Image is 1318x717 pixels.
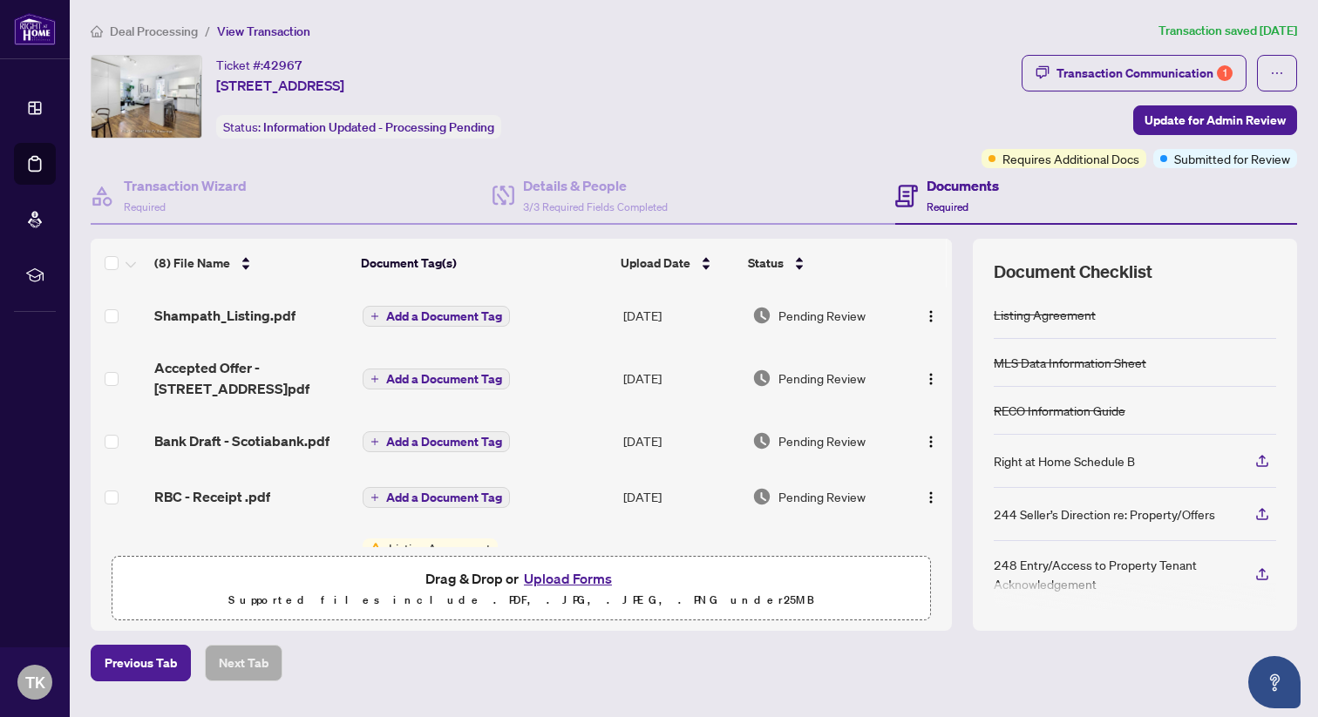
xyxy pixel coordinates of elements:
span: Deal Processing [110,24,198,39]
span: Upload Date [621,254,690,273]
td: [DATE] [616,413,745,469]
span: Previous Tab [105,649,177,677]
img: Document Status [752,487,771,506]
button: Logo [917,427,945,455]
button: Add a Document Tag [363,305,510,328]
button: Add a Document Tag [363,486,510,509]
span: [STREET_ADDRESS] [216,75,344,96]
img: Logo [924,435,938,449]
button: Update for Admin Review [1133,105,1297,135]
span: Required [927,200,968,213]
td: [DATE] [616,287,745,343]
th: Status [741,239,901,287]
button: Previous Tab [91,645,191,681]
button: Status IconListing Agreement [363,538,498,585]
div: 1 [1217,65,1233,81]
img: logo [14,13,56,45]
div: Status: [216,115,501,139]
span: plus [370,437,379,446]
td: [DATE] [616,524,745,599]
span: Listing Agreement [382,538,498,558]
span: plus [370,493,379,502]
span: Add a Document Tag [386,373,502,385]
div: Right at Home Schedule B [994,451,1135,470]
button: Next Tab [205,645,282,681]
button: Logo [917,364,945,392]
button: Logo [917,301,945,329]
h4: Transaction Wizard [124,175,247,196]
button: Add a Document Tag [363,369,510,389]
div: Ticket #: [216,55,302,75]
span: Pending Review [778,369,866,388]
h4: Documents [927,175,999,196]
span: Required [124,200,166,213]
span: Document Checklist [994,260,1152,284]
div: Transaction Communication [1056,59,1233,87]
button: Open asap [1248,656,1301,708]
div: 248 Entry/Access to Property Tenant Acknowledgement [994,555,1234,593]
button: Logo [917,483,945,511]
span: 42967 [263,57,302,73]
div: MLS Data Information Sheet [994,353,1146,372]
th: (8) File Name [147,239,355,287]
span: Add a Document Tag [386,436,502,448]
span: ellipsis [1270,66,1284,80]
span: Requires Additional Docs [1002,149,1139,168]
span: Bank Draft - Scotiabank.pdf [154,430,329,451]
p: Supported files include .PDF, .JPG, .JPEG, .PNG under 25 MB [123,590,920,611]
img: Document Status [752,369,771,388]
span: 3/3 Required Fields Completed [523,200,668,213]
span: Pending Review [778,487,866,506]
td: [DATE] [616,469,745,524]
button: Add a Document Tag [363,430,510,453]
h4: Details & People [523,175,668,196]
td: [DATE] [616,343,745,413]
span: RBC - Receipt .pdf [154,486,270,507]
div: Listing Agreement [994,305,1096,324]
span: Submitted for Review [1174,149,1290,168]
img: Document Status [752,431,771,450]
span: Status [748,254,784,273]
span: Update for Admin Review [1145,106,1286,134]
span: Add a Document Tag [386,310,502,322]
span: Shampath_Listing.pdf [154,305,296,326]
span: plus [370,312,379,321]
img: Logo [924,490,938,504]
img: IMG-C12159425_1.jpg [92,56,201,138]
img: Logo [924,372,938,386]
span: Drag & Drop orUpload FormsSupported files include .PDF, .JPG, .JPEG, .PNG under25MB [112,557,930,621]
span: View Transaction [217,24,310,39]
span: home [91,25,103,37]
button: Add a Document Tag [363,487,510,508]
span: Information Updated - Processing Pending [263,119,494,135]
img: Logo [924,309,938,323]
button: Upload Forms [519,567,617,590]
span: Pending Review [778,431,866,450]
span: plus [370,375,379,383]
li: / [205,21,210,41]
article: Transaction saved [DATE] [1158,21,1297,41]
span: Drag & Drop or [425,567,617,590]
img: Status Icon [363,538,382,558]
span: TK [25,670,45,694]
th: Upload Date [614,239,742,287]
div: 244 Seller’s Direction re: Property/Offers [994,504,1215,524]
span: Add a Document Tag [386,491,502,504]
img: Document Status [752,306,771,325]
th: Document Tag(s) [354,239,613,287]
button: Add a Document Tag [363,368,510,390]
button: Add a Document Tag [363,431,510,452]
span: Accepted Offer - [STREET_ADDRESS]pdf [154,357,349,399]
span: Pending Review [778,306,866,325]
span: Document Needs Work [778,543,882,581]
span: (8) File Name [154,254,230,273]
button: Transaction Communication1 [1022,55,1247,91]
button: Add a Document Tag [363,306,510,327]
div: RECO Information Guide [994,401,1125,420]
